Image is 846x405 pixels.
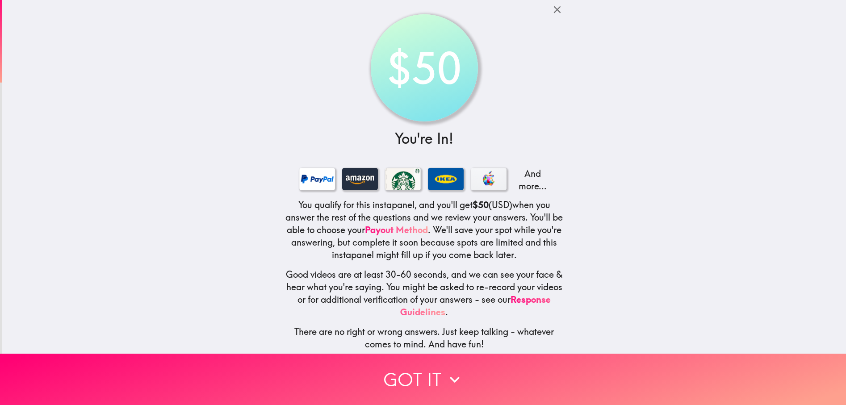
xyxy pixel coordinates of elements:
[473,199,489,210] b: $50
[285,129,564,149] h3: You're In!
[365,224,428,235] a: Payout Method
[514,167,549,192] p: And more...
[285,268,564,318] h5: Good videos are at least 30-60 seconds, and we can see your face & hear what you're saying. You m...
[400,294,551,317] a: Response Guidelines
[375,19,473,117] div: $50
[285,326,564,351] h5: There are no right or wrong answers. Just keep talking - whatever comes to mind. And have fun!
[285,199,564,261] h5: You qualify for this instapanel, and you'll get (USD) when you answer the rest of the questions a...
